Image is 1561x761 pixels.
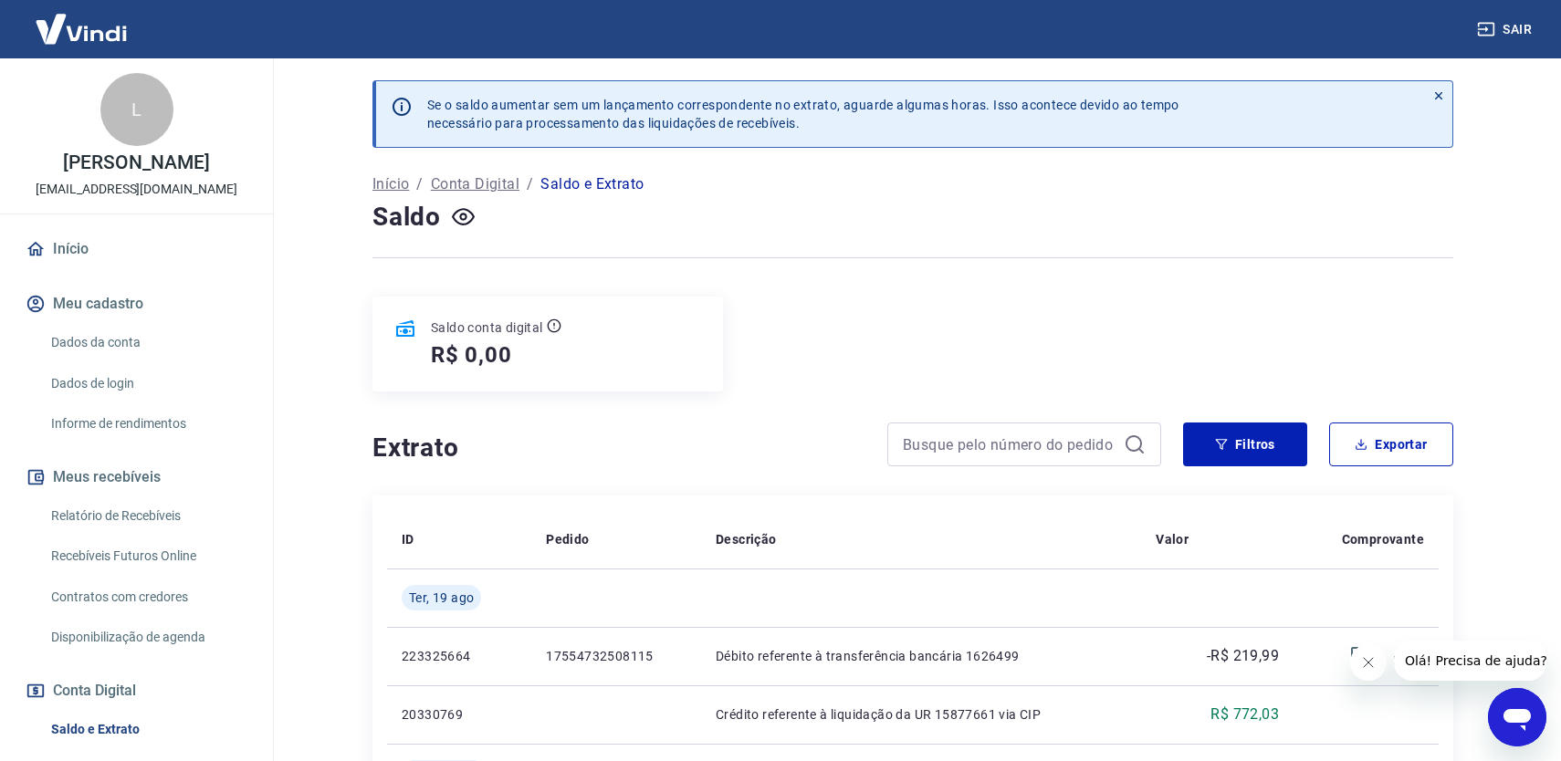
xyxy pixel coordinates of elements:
iframe: Botão para abrir a janela de mensagens [1488,688,1546,746]
h4: Saldo [372,199,441,235]
p: Valor [1156,530,1189,548]
a: Saldo e Extrato [44,711,251,748]
p: -R$ 219,99 [1207,645,1279,667]
p: Descrição [716,530,777,548]
p: Se o saldo aumentar sem um lançamento correspondente no extrato, aguarde algumas horas. Isso acon... [427,96,1179,132]
h4: Extrato [372,430,865,466]
p: R$ 772,03 [1210,704,1279,725]
button: Filtros [1183,422,1307,466]
a: Conta Digital [431,173,519,195]
p: / [527,173,533,195]
button: Sair [1473,13,1539,47]
iframe: Mensagem da empresa [1394,641,1546,681]
button: Meus recebíveis [22,457,251,497]
p: 223325664 [402,647,517,665]
p: Débito referente à transferência bancária 1626499 [716,647,1126,665]
a: Disponibilização de agenda [44,619,251,656]
span: Download [1380,634,1424,678]
div: L [100,73,173,146]
p: [PERSON_NAME] [63,153,209,172]
span: Visualizar [1336,634,1380,678]
a: Contratos com credores [44,579,251,616]
button: Exportar [1329,422,1453,466]
p: Pedido [546,530,589,548]
a: Relatório de Recebíveis [44,497,251,535]
input: Busque pelo número do pedido [903,431,1116,458]
p: 20330769 [402,705,517,724]
a: Recebíveis Futuros Online [44,537,251,575]
p: Saldo e Extrato [540,173,644,195]
a: Dados da conta [44,324,251,361]
button: Conta Digital [22,671,251,711]
a: Início [22,229,251,269]
p: ID [402,530,414,548]
button: Meu cadastro [22,284,251,324]
a: Início [372,173,409,195]
span: Olá! Precisa de ajuda? [11,13,153,27]
p: 17554732508115 [546,647,686,665]
p: Crédito referente à liquidação da UR 15877661 via CIP [716,705,1126,724]
p: Saldo conta digital [431,318,543,337]
a: Dados de login [44,365,251,402]
img: Vindi [22,1,141,57]
p: Comprovante [1342,530,1424,548]
a: Informe de rendimentos [44,405,251,443]
span: Ter, 19 ago [409,589,474,607]
p: [EMAIL_ADDRESS][DOMAIN_NAME] [36,180,237,199]
iframe: Fechar mensagem [1350,644,1387,681]
p: / [416,173,423,195]
h5: R$ 0,00 [431,340,512,370]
